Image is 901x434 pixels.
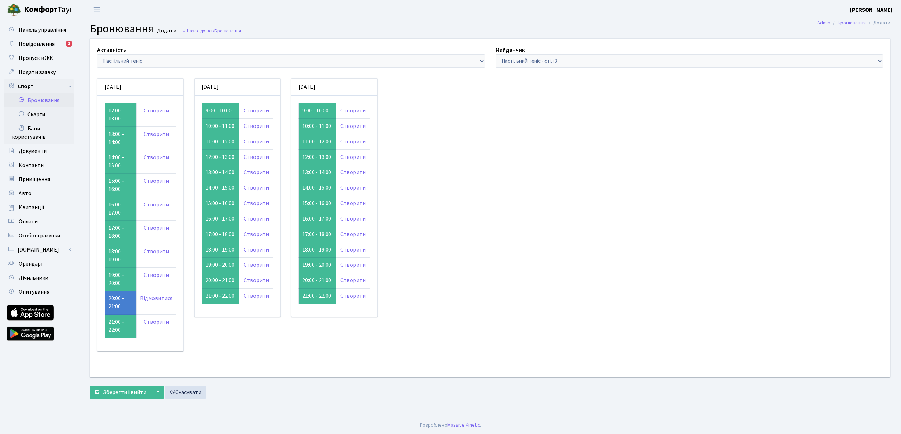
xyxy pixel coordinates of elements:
[496,46,525,54] label: Майданчик
[202,149,239,165] td: 12:00 - 13:00
[244,199,269,207] a: Створити
[19,68,56,76] span: Подати заявку
[299,165,336,180] td: 13:00 - 14:00
[244,138,269,145] a: Створити
[144,154,169,161] a: Створити
[144,107,169,114] a: Створити
[202,134,239,149] td: 11:00 - 12:00
[4,93,74,107] a: Бронювання
[140,294,172,302] a: Відмовитися
[103,389,146,396] span: Зберегти і вийти
[19,218,38,225] span: Оплати
[4,107,74,122] a: Скарги
[182,27,241,34] a: Назад до всіхБронювання
[299,289,336,304] td: 21:00 - 22:00
[817,19,830,26] a: Admin
[244,230,269,238] a: Створити
[97,79,183,96] div: [DATE]
[299,134,336,149] td: 11:00 - 12:00
[4,144,74,158] a: Документи
[4,243,74,257] a: [DOMAIN_NAME]
[19,40,55,48] span: Повідомлення
[340,153,366,161] a: Створити
[105,244,137,268] td: 18:00 - 19:00
[195,79,281,96] div: [DATE]
[244,292,269,300] a: Створити
[144,130,169,138] a: Створити
[19,288,49,296] span: Опитування
[4,65,74,79] a: Подати заявку
[291,79,377,96] div: [DATE]
[838,19,866,26] a: Бронювання
[105,315,137,338] td: 21:00 - 22:00
[144,177,169,185] a: Створити
[244,107,269,114] a: Створити
[299,149,336,165] td: 12:00 - 13:00
[299,118,336,134] td: 10:00 - 11:00
[24,4,58,15] b: Комфорт
[202,103,239,118] td: 9:00 - 10:00
[202,118,239,134] td: 10:00 - 11:00
[4,186,74,200] a: Авто
[202,273,239,289] td: 20:00 - 21:00
[105,267,137,291] td: 19:00 - 20:00
[97,46,126,54] label: Активність
[144,201,169,209] a: Створити
[4,51,74,65] a: Пропуск в ЖК
[108,294,124,310] a: 20:00 - 21:00
[105,174,137,197] td: 15:00 - 16:00
[144,224,169,232] a: Створити
[165,386,206,399] a: Скасувати
[19,175,50,183] span: Приміщення
[105,150,137,174] td: 14:00 - 15:00
[244,215,269,223] a: Створити
[299,196,336,211] td: 15:00 - 16:00
[340,246,366,254] a: Створити
[4,122,74,144] a: Бани користувачів
[4,257,74,271] a: Орендарі
[340,122,366,130] a: Створити
[202,258,239,273] td: 19:00 - 20:00
[202,211,239,227] td: 16:00 - 17:00
[340,168,366,176] a: Створити
[4,215,74,229] a: Оплати
[19,190,31,197] span: Авто
[105,103,137,126] td: 12:00 - 13:00
[244,261,269,269] a: Створити
[850,6,893,14] b: [PERSON_NAME]
[866,19,890,27] li: Додати
[4,37,74,51] a: Повідомлення1
[299,103,336,118] td: 9:00 - 10:00
[340,199,366,207] a: Створити
[4,172,74,186] a: Приміщення
[144,318,169,326] a: Створити
[19,147,47,155] span: Документи
[244,246,269,254] a: Створити
[340,215,366,223] a: Створити
[202,180,239,196] td: 14:00 - 15:00
[244,277,269,284] a: Створити
[340,138,366,145] a: Створити
[202,289,239,304] td: 21:00 - 22:00
[299,273,336,289] td: 20:00 - 21:00
[19,204,44,211] span: Квитанції
[340,230,366,238] a: Створити
[244,184,269,192] a: Створити
[7,3,21,17] img: logo.png
[244,153,269,161] a: Створити
[299,180,336,196] td: 14:00 - 15:00
[105,126,137,150] td: 13:00 - 14:00
[420,421,481,429] div: Розроблено .
[807,15,901,30] nav: breadcrumb
[202,242,239,258] td: 18:00 - 19:00
[144,248,169,255] a: Створити
[447,421,480,429] a: Massive Kinetic
[19,54,53,62] span: Пропуск в ЖК
[24,4,74,16] span: Таун
[299,242,336,258] td: 18:00 - 19:00
[299,211,336,227] td: 16:00 - 17:00
[4,200,74,215] a: Квитанції
[340,107,366,114] a: Створити
[156,27,178,34] small: Додати .
[340,292,366,300] a: Створити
